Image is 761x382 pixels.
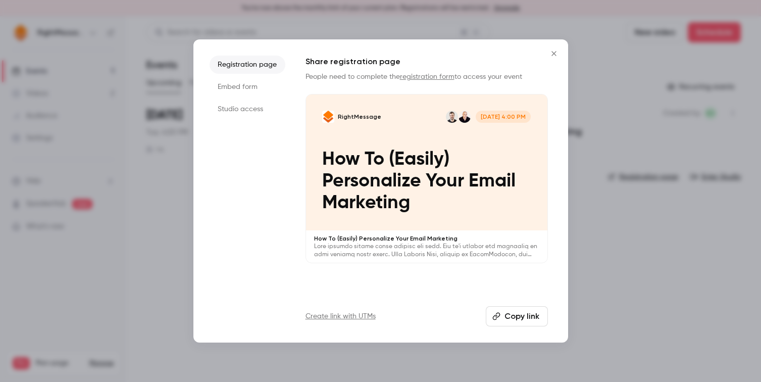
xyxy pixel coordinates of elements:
[459,111,471,123] img: Chris Orzechowski
[544,43,564,64] button: Close
[306,94,548,263] a: How To (Easily) Personalize Your Email MarketingRightMessageChris OrzechowskiBrennan Dunn[DATE] 4...
[338,113,381,121] p: RightMessage
[306,311,376,321] a: Create link with UTMs
[210,56,285,74] li: Registration page
[306,72,548,82] p: People need to complete the to access your event
[476,111,531,123] span: [DATE] 4:00 PM
[400,73,454,80] a: registration form
[322,111,334,123] img: How To (Easily) Personalize Your Email Marketing
[314,234,539,243] p: How To (Easily) Personalize Your Email Marketing
[210,78,285,96] li: Embed form
[314,243,539,259] p: Lore ipsumdo sitame conse adipisc eli sedd. Eiu te'i utlabor etd magnaaliq en admi veniamq nostr ...
[486,306,548,326] button: Copy link
[446,111,458,123] img: Brennan Dunn
[306,56,548,68] h1: Share registration page
[210,100,285,118] li: Studio access
[322,149,531,214] p: How To (Easily) Personalize Your Email Marketing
